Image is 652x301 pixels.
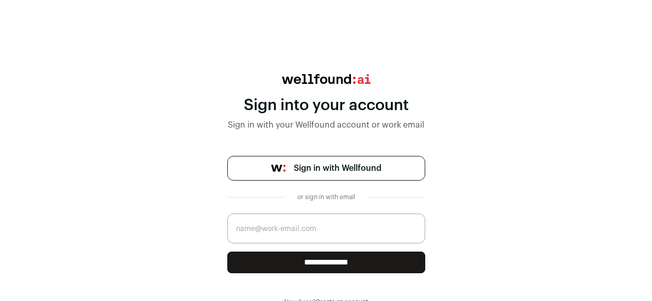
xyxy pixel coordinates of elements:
[227,119,425,131] div: Sign in with your Wellfound account or work email
[227,214,425,243] input: name@work-email.com
[293,193,359,201] div: or sign in with email
[227,96,425,115] div: Sign into your account
[294,162,381,174] span: Sign in with Wellfound
[227,156,425,181] a: Sign in with Wellfound
[271,165,286,172] img: wellfound-symbol-flush-black-fb3c872781a75f747ccb3a119075da62bfe97bd399995f84a933054e44a575c4.png
[282,74,371,84] img: wellfound:ai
